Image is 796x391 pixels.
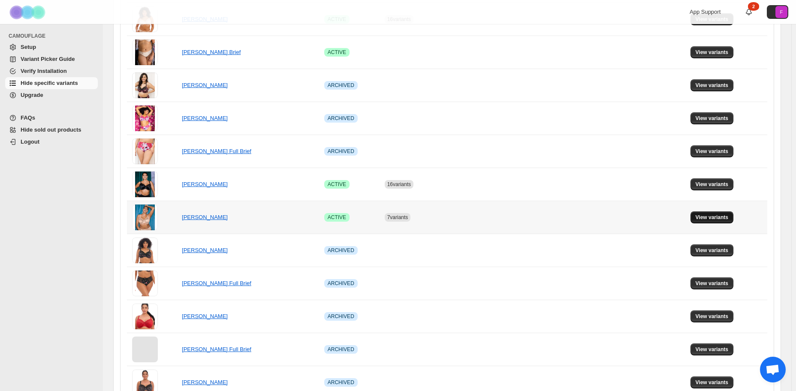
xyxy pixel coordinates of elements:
button: View variants [690,46,734,58]
span: ARCHIVED [328,115,354,122]
span: Logout [21,138,39,145]
span: ARCHIVED [328,313,354,320]
a: [PERSON_NAME] [182,247,228,253]
span: ARCHIVED [328,148,354,155]
span: View variants [696,214,729,221]
span: ARCHIVED [328,346,354,353]
button: View variants [690,244,734,256]
button: View variants [690,178,734,190]
button: View variants [690,343,734,355]
span: View variants [696,148,729,155]
a: Variant Picker Guide [5,53,98,65]
span: ARCHIVED [328,280,354,287]
a: Upgrade [5,89,98,101]
span: Avatar with initials F [775,6,787,18]
button: View variants [690,376,734,388]
a: Hide specific variants [5,77,98,89]
a: [PERSON_NAME] Full Brief [182,346,251,352]
span: View variants [696,82,729,89]
span: ARCHIVED [328,379,354,386]
span: App Support [690,9,721,15]
button: View variants [690,277,734,289]
a: Setup [5,41,98,53]
a: Logout [5,136,98,148]
span: Hide sold out products [21,126,81,133]
span: View variants [696,49,729,56]
a: [PERSON_NAME] [182,181,228,187]
span: ARCHIVED [328,82,354,89]
div: 2 [748,2,759,11]
a: 2 [745,8,753,16]
span: 7 variants [387,214,408,220]
a: FAQs [5,112,98,124]
span: View variants [696,115,729,122]
button: View variants [690,211,734,223]
span: View variants [696,280,729,287]
span: View variants [696,379,729,386]
a: Verify Installation [5,65,98,77]
span: Hide specific variants [21,80,78,86]
span: CAMOUFLAGE [9,33,99,39]
button: View variants [690,79,734,91]
a: [PERSON_NAME] Brief [182,49,241,55]
span: ARCHIVED [328,247,354,254]
span: View variants [696,181,729,188]
span: Setup [21,44,36,50]
span: View variants [696,247,729,254]
button: View variants [690,112,734,124]
a: Hide sold out products [5,124,98,136]
text: F [780,9,783,15]
span: Variant Picker Guide [21,56,75,62]
div: Open chat [760,357,786,382]
a: [PERSON_NAME] [182,379,228,385]
a: [PERSON_NAME] Full Brief [182,280,251,286]
a: [PERSON_NAME] [182,313,228,319]
span: ACTIVE [328,214,346,221]
span: ACTIVE [328,49,346,56]
span: FAQs [21,114,35,121]
span: Verify Installation [21,68,67,74]
button: View variants [690,145,734,157]
a: [PERSON_NAME] Full Brief [182,148,251,154]
img: Camouflage [7,0,50,24]
a: [PERSON_NAME] [182,82,228,88]
span: Upgrade [21,92,43,98]
button: Avatar with initials F [767,5,788,19]
span: View variants [696,313,729,320]
span: View variants [696,346,729,353]
span: 16 variants [387,181,411,187]
button: View variants [690,310,734,322]
a: [PERSON_NAME] [182,214,228,220]
a: [PERSON_NAME] [182,115,228,121]
span: ACTIVE [328,181,346,188]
